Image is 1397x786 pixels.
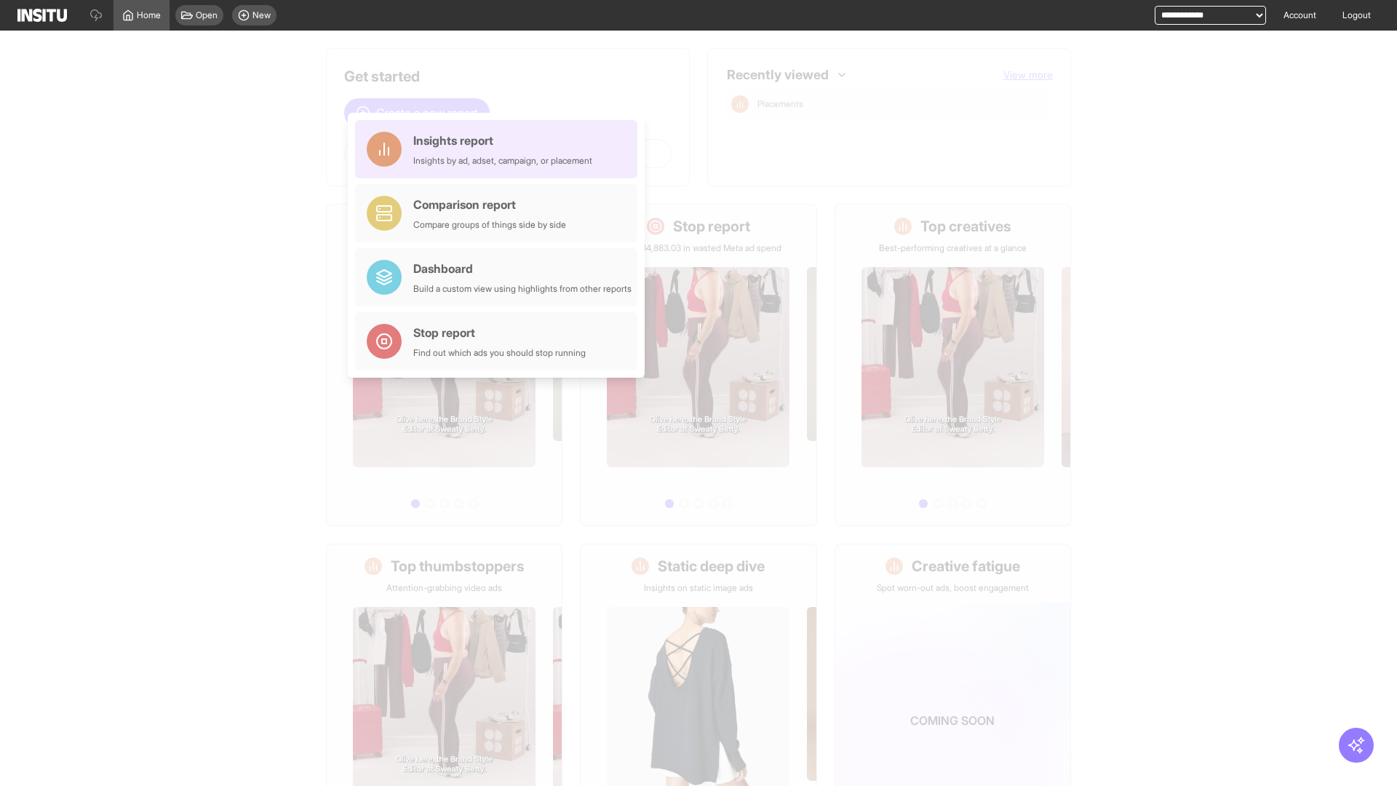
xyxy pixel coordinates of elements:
img: Logo [17,9,67,22]
div: Build a custom view using highlights from other reports [413,283,632,295]
div: Insights by ad, adset, campaign, or placement [413,155,592,167]
span: Home [137,9,161,21]
div: Comparison report [413,196,566,213]
div: Dashboard [413,260,632,277]
div: Stop report [413,324,586,341]
div: Find out which ads you should stop running [413,347,586,359]
span: Open [196,9,218,21]
div: Compare groups of things side by side [413,219,566,231]
span: New [252,9,271,21]
div: Insights report [413,132,592,149]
